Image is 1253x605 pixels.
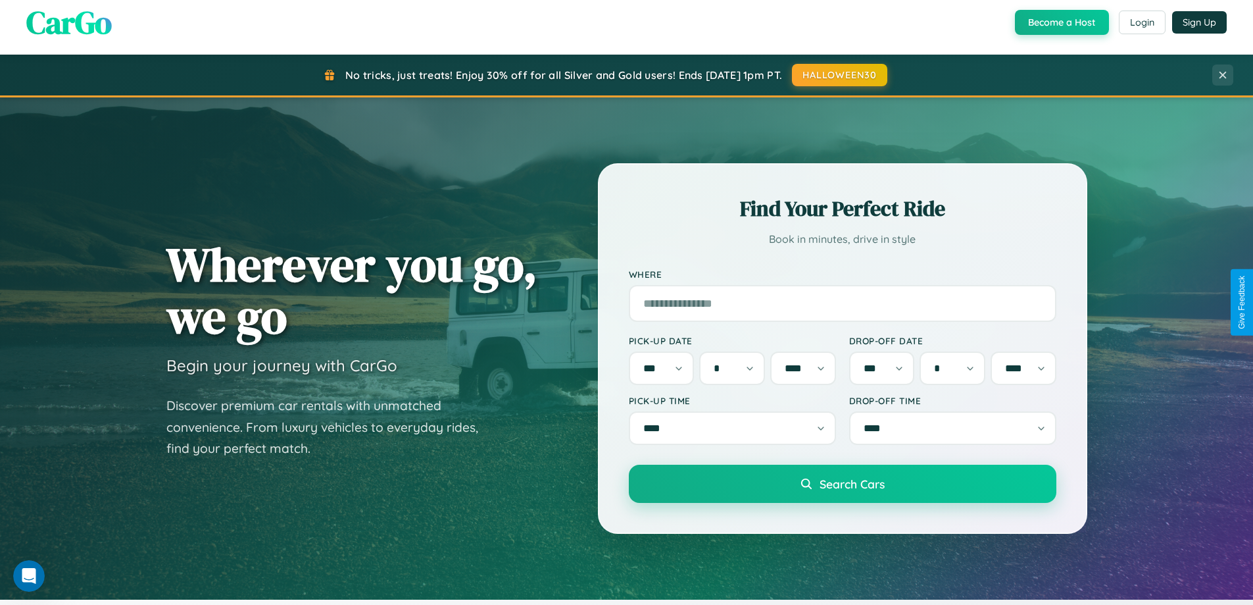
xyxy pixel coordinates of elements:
p: Discover premium car rentals with unmatched convenience. From luxury vehicles to everyday rides, ... [166,395,495,460]
button: Search Cars [629,465,1056,503]
h3: Begin your journey with CarGo [166,355,397,375]
button: Become a Host [1015,10,1109,35]
label: Pick-up Time [629,395,836,406]
label: Pick-up Date [629,335,836,346]
h2: Find Your Perfect Ride [629,194,1056,223]
label: Where [629,269,1056,280]
button: HALLOWEEN30 [792,64,887,86]
span: Search Cars [820,477,885,491]
span: No tricks, just treats! Enjoy 30% off for all Silver and Gold users! Ends [DATE] 1pm PT. [345,68,782,82]
button: Sign Up [1172,11,1227,34]
iframe: Intercom live chat [13,560,45,592]
div: Give Feedback [1237,276,1246,329]
span: CarGo [26,1,112,44]
label: Drop-off Date [849,335,1056,346]
label: Drop-off Time [849,395,1056,406]
p: Book in minutes, drive in style [629,230,1056,249]
button: Login [1119,11,1166,34]
h1: Wherever you go, we go [166,238,537,342]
